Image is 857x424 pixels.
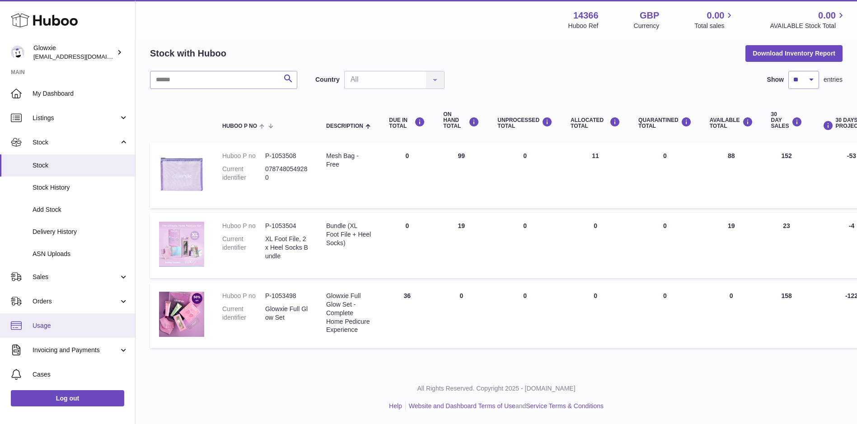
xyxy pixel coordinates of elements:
[824,75,843,84] span: entries
[222,222,265,230] dt: Huboo P no
[701,213,762,278] td: 19
[767,75,784,84] label: Show
[222,123,257,129] span: Huboo P no
[571,117,620,129] div: ALLOCATED Total
[488,143,562,208] td: 0
[222,165,265,182] dt: Current identifier
[150,47,226,60] h2: Stock with Huboo
[33,183,128,192] span: Stock History
[265,165,308,182] dd: 0787480549280
[159,222,204,267] img: product image
[770,22,846,30] span: AVAILABLE Stock Total
[222,305,265,322] dt: Current identifier
[33,321,128,330] span: Usage
[443,112,479,130] div: ON HAND Total
[380,213,434,278] td: 0
[663,222,667,229] span: 0
[33,161,128,170] span: Stock
[762,283,811,348] td: 158
[326,222,371,247] div: Bundle (XL Foot File + Heel Socks)
[33,370,128,379] span: Cases
[33,297,119,306] span: Orders
[745,45,843,61] button: Download Inventory Report
[222,152,265,160] dt: Huboo P no
[638,117,692,129] div: QUARANTINED Total
[11,390,124,406] a: Log out
[562,283,629,348] td: 0
[265,235,308,261] dd: XL Foot File, 2x Heel Socks Bundle
[326,292,371,334] div: Glowxie Full Glow Set - Complete Home Pedicure Experience
[409,402,515,410] a: Website and Dashboard Terms of Use
[762,143,811,208] td: 152
[265,292,308,300] dd: P-1053498
[326,152,371,169] div: Mesh Bag - Free
[265,222,308,230] dd: P-1053504
[701,283,762,348] td: 0
[707,9,725,22] span: 0.00
[389,117,425,129] div: DUE IN TOTAL
[33,346,119,354] span: Invoicing and Payments
[159,152,204,197] img: product image
[33,138,119,147] span: Stock
[526,402,604,410] a: Service Terms & Conditions
[11,46,24,59] img: internalAdmin-14366@internal.huboo.com
[33,44,115,61] div: Glowxie
[33,205,128,214] span: Add Stock
[770,9,846,30] a: 0.00 AVAILABLE Stock Total
[497,117,553,129] div: UNPROCESSED Total
[265,152,308,160] dd: P-1053508
[265,305,308,322] dd: Glowxie Full Glow Set
[222,235,265,261] dt: Current identifier
[434,143,488,208] td: 99
[33,89,128,98] span: My Dashboard
[573,9,599,22] strong: 14366
[562,143,629,208] td: 11
[640,9,659,22] strong: GBP
[380,143,434,208] td: 0
[568,22,599,30] div: Huboo Ref
[694,9,735,30] a: 0.00 Total sales
[143,384,850,393] p: All Rights Reserved. Copyright 2025 - [DOMAIN_NAME]
[33,114,119,122] span: Listings
[701,143,762,208] td: 88
[771,112,802,130] div: 30 DAY SALES
[634,22,660,30] div: Currency
[488,283,562,348] td: 0
[710,117,753,129] div: AVAILABLE Total
[315,75,340,84] label: Country
[818,9,836,22] span: 0.00
[663,292,667,299] span: 0
[380,283,434,348] td: 36
[33,53,133,60] span: [EMAIL_ADDRESS][DOMAIN_NAME]
[663,152,667,159] span: 0
[33,273,119,281] span: Sales
[434,283,488,348] td: 0
[562,213,629,278] td: 0
[222,292,265,300] dt: Huboo P no
[33,228,128,236] span: Delivery History
[434,213,488,278] td: 19
[406,402,604,410] li: and
[488,213,562,278] td: 0
[326,123,363,129] span: Description
[33,250,128,258] span: ASN Uploads
[694,22,735,30] span: Total sales
[389,402,402,410] a: Help
[762,213,811,278] td: 23
[159,292,204,337] img: product image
